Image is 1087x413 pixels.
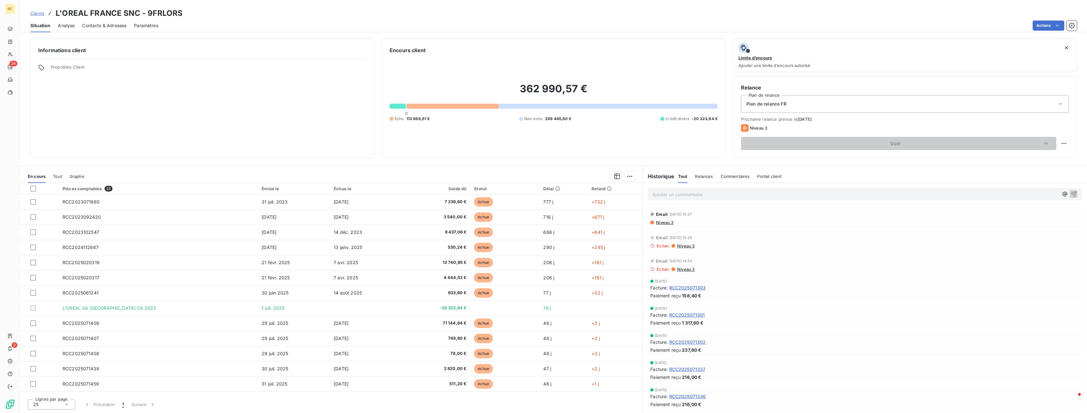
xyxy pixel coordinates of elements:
[749,141,1042,146] span: Voir
[404,275,466,281] span: 4 444,52 €
[262,305,284,311] span: 1 juil. 2025
[655,307,667,310] span: [DATE]
[592,229,604,235] span: +641 j
[650,312,668,318] span: Facture :
[63,381,99,386] span: RCC2025071459
[56,8,183,19] h3: L'OREAL FRANCE SNC - 9FRLORS
[670,259,692,263] span: [DATE] 14:54
[592,320,600,326] span: +3 j
[592,351,600,356] span: +3 j
[655,279,667,283] span: [DATE]
[650,393,668,400] span: Facture :
[677,243,695,248] span: Niveau 3
[474,258,493,267] span: échue
[721,174,750,179] span: Commentaires
[474,228,493,237] span: échue
[474,212,493,222] span: échue
[404,320,466,326] span: 71 144,64 €
[592,290,603,295] span: +32 j
[38,46,366,54] h6: Informations client
[474,379,493,389] span: échue
[1066,392,1081,407] iframe: Intercom live chat
[543,366,551,371] span: 47 j
[543,351,551,356] span: 48 j
[741,117,1069,122] span: Prochaine relance prévue le
[63,214,101,220] span: RCC2023092420
[1033,21,1064,31] button: Actions
[543,336,551,341] span: 48 j
[543,186,584,191] div: Délai
[655,220,673,225] span: Niveau 3
[738,63,810,68] span: Ajouter une limite d’encours autorisé
[334,245,362,250] span: 13 janv. 2025
[63,320,99,326] span: RCC2025071406
[51,64,366,73] span: Propriétés Client
[63,229,99,235] span: RCC2023102547
[738,55,772,60] span: Limite d’encours
[404,199,466,205] span: 7 239,60 €
[30,11,44,16] span: Clients
[798,117,812,122] span: [DATE]
[334,351,349,356] span: [DATE]
[63,366,99,371] span: RCC2025071439
[404,381,466,387] span: 511,20 €
[543,275,554,280] span: 206 j
[30,22,50,29] span: Situation
[669,393,706,400] span: RCC2025071336
[474,197,493,207] span: échue
[592,260,604,265] span: +161 j
[474,186,536,191] div: Statut
[63,351,99,356] span: RCC2025071408
[404,186,466,191] div: Solde dû
[741,137,1056,150] button: Voir
[262,351,288,356] span: 29 juil. 2025
[82,22,126,29] span: Contacts & Adresses
[128,398,160,411] button: Suivant
[474,319,493,328] span: échue
[657,243,670,248] span: Echec
[670,236,692,240] span: [DATE] 15:20
[656,235,668,240] span: Email
[53,174,62,179] span: Tout
[650,374,681,380] span: Paiement reçu
[262,336,288,341] span: 29 juil. 2025
[9,61,17,66] span: 24
[543,320,551,326] span: 48 j
[650,319,681,326] span: Paiement reçu
[404,229,466,235] span: 9 437,06 €
[405,111,408,116] span: 0
[406,116,430,122] span: 113 868,61 €
[63,275,99,280] span: RCC2025020317
[670,212,692,216] span: [DATE] 15:27
[650,292,681,299] span: Paiement reçu
[643,173,674,180] h6: Historique
[28,174,46,179] span: En cours
[656,212,668,217] span: Email
[543,260,554,265] span: 206 j
[63,186,254,191] div: Pièces comptables
[669,366,706,373] span: RCC2025071337
[657,267,670,272] span: Echec
[390,82,718,101] h2: 362 990,57 €
[682,347,701,353] span: 237,60 €
[474,288,493,298] span: échue
[682,374,701,380] span: 216,00 €
[543,245,554,250] span: 290 j
[474,364,493,374] span: échue
[390,46,426,54] h6: Encours client
[682,292,701,299] span: 158,40 €
[404,259,466,266] span: 12 740,95 €
[650,347,681,353] span: Paiement reçu
[334,229,362,235] span: 14 déc. 2023
[404,290,466,296] span: 633,60 €
[63,199,100,204] span: RCC2023071860
[334,260,358,265] span: 7 avr. 2025
[134,22,158,29] span: Paramètres
[474,334,493,343] span: échue
[757,174,781,179] span: Portail client
[474,349,493,358] span: échue
[650,339,668,345] span: Facture :
[30,10,44,16] a: Clients
[63,245,99,250] span: RCC2024112667
[70,174,84,179] span: Graphe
